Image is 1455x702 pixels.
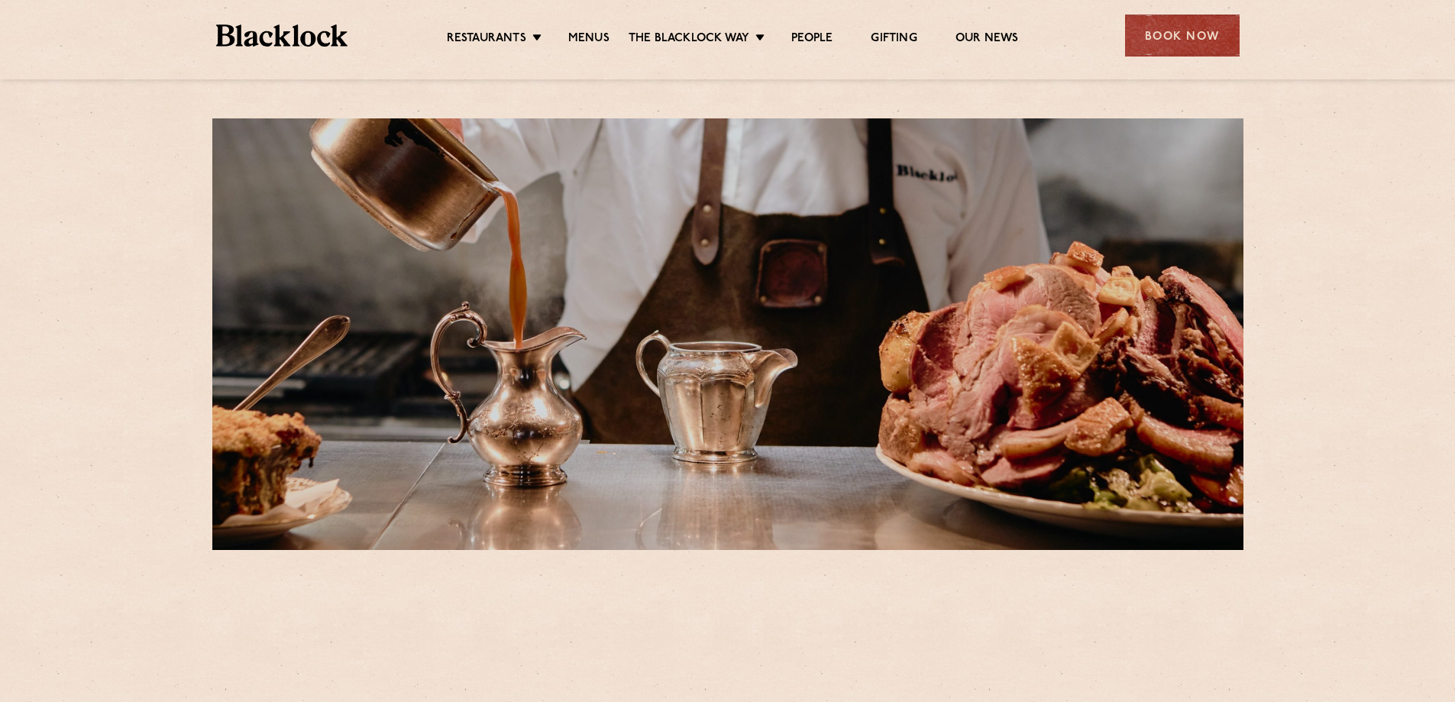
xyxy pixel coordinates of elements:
a: Restaurants [447,31,526,48]
a: People [791,31,833,48]
img: BL_Textured_Logo-footer-cropped.svg [216,24,348,47]
a: The Blacklock Way [629,31,749,48]
a: Menus [568,31,609,48]
a: Gifting [871,31,917,48]
div: Book Now [1125,15,1240,57]
a: Our News [955,31,1019,48]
